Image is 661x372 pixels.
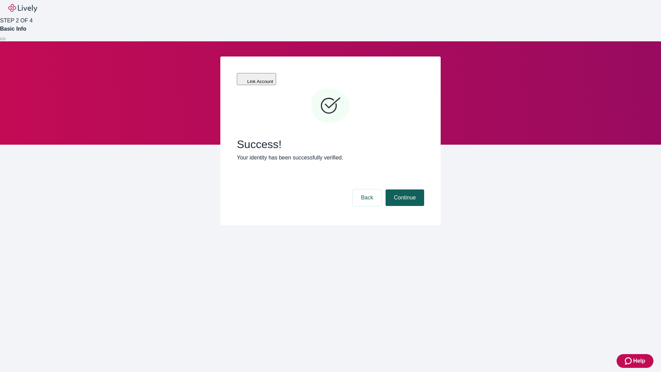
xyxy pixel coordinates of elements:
p: Your identity has been successfully verified. [237,154,424,162]
img: Lively [8,4,37,12]
button: Continue [386,189,424,206]
svg: Zendesk support icon [625,357,633,365]
svg: Checkmark icon [310,85,351,127]
button: Zendesk support iconHelp [617,354,653,368]
button: Link Account [237,73,276,85]
span: Help [633,357,645,365]
button: Back [353,189,381,206]
span: Success! [237,138,424,151]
